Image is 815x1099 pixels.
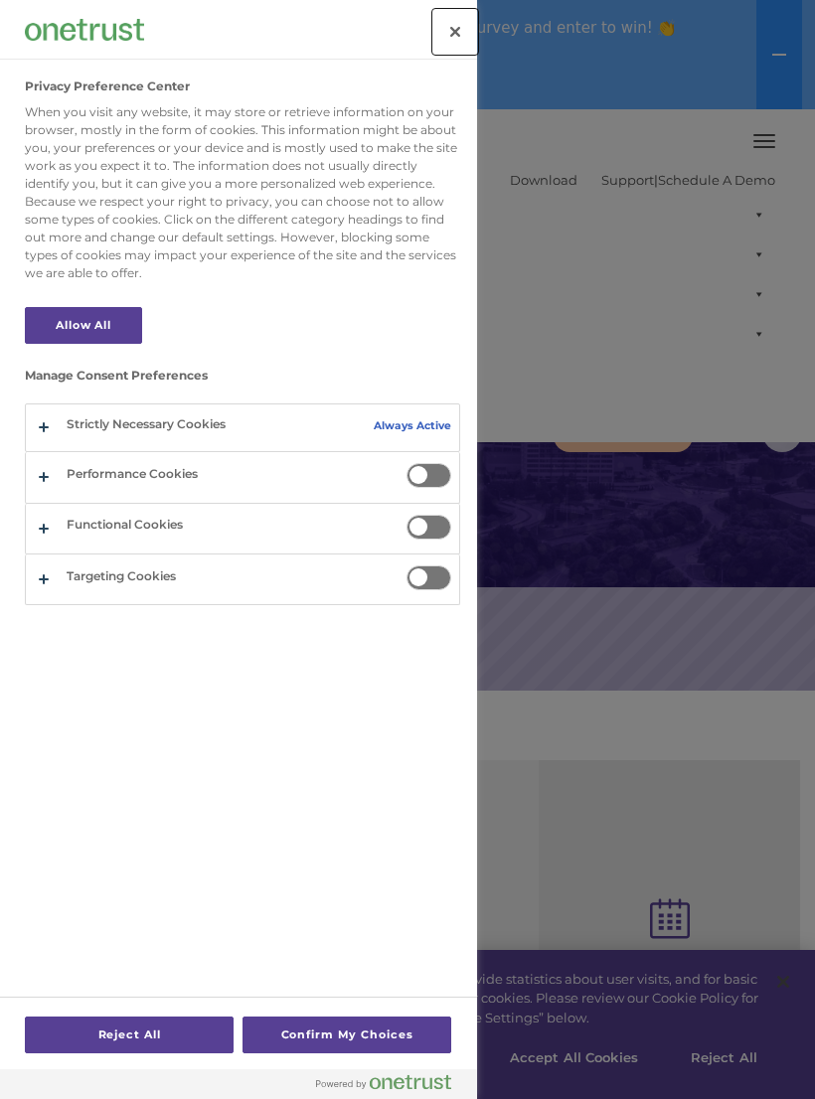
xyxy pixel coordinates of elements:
a: Powered by OneTrust Opens in a new Tab [316,1074,467,1099]
img: Powered by OneTrust Opens in a new Tab [316,1074,451,1090]
button: Confirm My Choices [243,1017,451,1053]
button: Reject All [25,1017,234,1053]
div: When you visit any website, it may store or retrieve information on your browser, mostly in the f... [25,103,460,282]
h2: Privacy Preference Center [25,79,190,93]
img: Company Logo [25,19,144,40]
button: Allow All [25,307,142,344]
h3: Manage Consent Preferences [25,369,460,392]
div: Company Logo [25,10,144,50]
button: Close [433,10,477,54]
